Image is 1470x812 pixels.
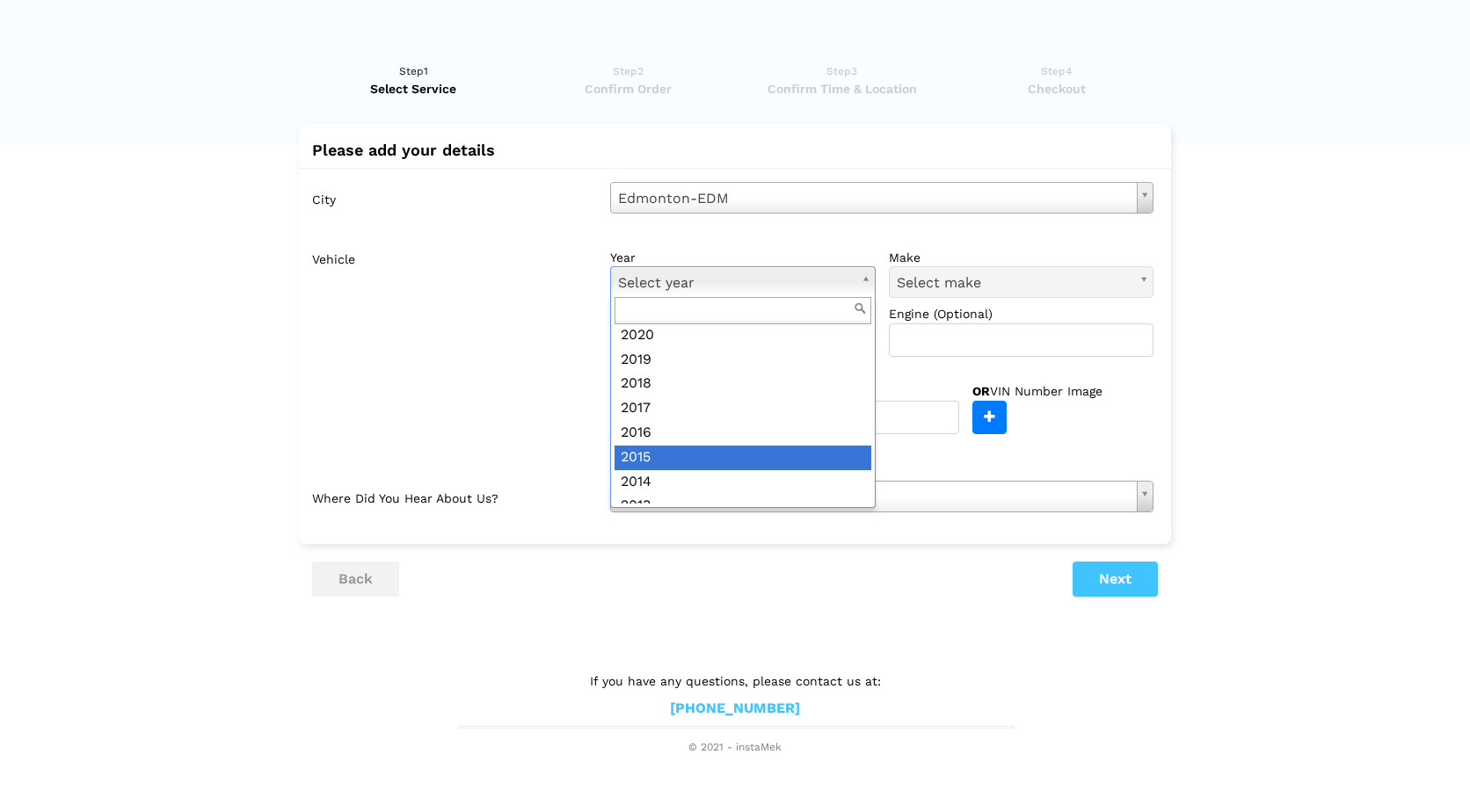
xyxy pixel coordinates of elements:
[615,470,871,495] div: 2014
[615,494,871,518] div: 2013
[615,446,871,470] div: 2015
[615,372,871,396] div: 2018
[615,396,871,421] div: 2017
[615,323,871,348] div: 2020
[615,348,871,373] div: 2019
[615,421,871,446] div: 2016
